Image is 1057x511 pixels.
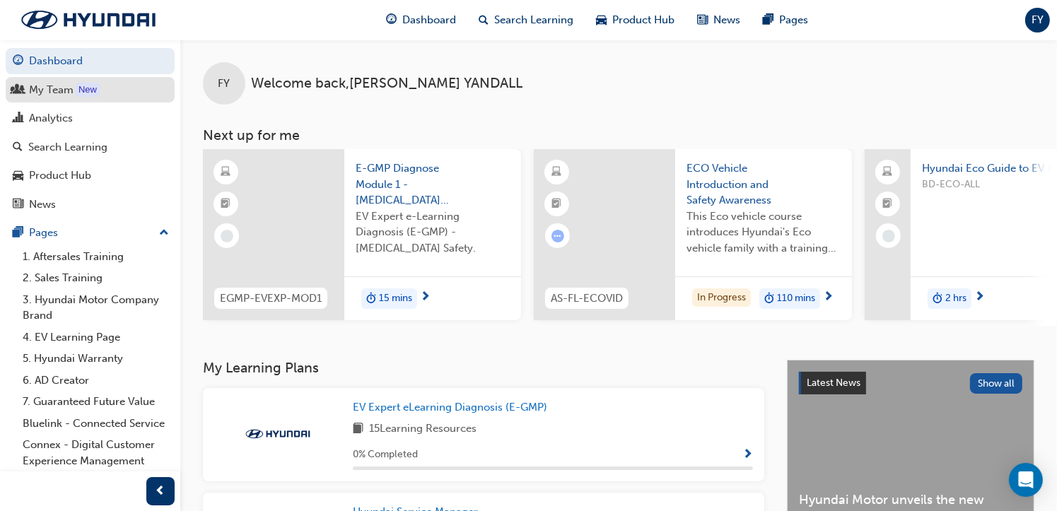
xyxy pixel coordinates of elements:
[6,105,175,131] a: Analytics
[799,372,1022,394] a: Latest NewsShow all
[180,127,1057,143] h3: Next up for me
[17,289,175,327] a: 3. Hyundai Motor Company Brand
[13,227,23,240] span: pages-icon
[17,370,175,392] a: 6. AD Creator
[13,141,23,154] span: search-icon
[13,55,23,68] span: guage-icon
[159,224,169,242] span: up-icon
[552,195,562,213] span: booktick-icon
[6,163,175,189] a: Product Hub
[6,192,175,218] a: News
[534,149,852,320] a: AS-FL-ECOVIDECO Vehicle Introduction and Safety AwarenessThis Eco vehicle course introduces Hyund...
[221,230,233,242] span: learningRecordVerb_NONE-icon
[692,288,751,307] div: In Progress
[551,230,564,242] span: learningRecordVerb_ATTEMPT-icon
[6,45,175,220] button: DashboardMy TeamAnalyticsSearch LearningProduct HubNews
[353,401,547,413] span: EV Expert eLearning Diagnosis (E-GMP)
[353,421,363,438] span: book-icon
[780,12,809,28] span: Pages
[403,12,457,28] span: Dashboard
[218,76,230,92] span: FY
[251,76,522,92] span: Welcome back , [PERSON_NAME] YANDALL
[356,208,510,257] span: EV Expert e-Learning Diagnosis (E-GMP) - [MEDICAL_DATA] Safety.
[1032,12,1044,28] span: FY
[687,160,841,208] span: ECO Vehicle Introduction and Safety Awareness
[468,6,585,35] a: search-iconSearch Learning
[17,413,175,435] a: Bluelink - Connected Service
[495,12,574,28] span: Search Learning
[203,360,764,376] h3: My Learning Plans
[366,290,376,308] span: duration-icon
[356,160,510,208] span: E-GMP Diagnose Module 1 - [MEDICAL_DATA] Safety
[945,290,967,307] span: 2 hrs
[29,196,56,213] div: News
[752,6,820,35] a: pages-iconPages
[420,291,431,304] span: next-icon
[6,134,175,160] a: Search Learning
[28,139,107,155] div: Search Learning
[714,12,741,28] span: News
[687,6,752,35] a: news-iconNews
[6,220,175,246] button: Pages
[6,48,175,74] a: Dashboard
[29,225,58,241] div: Pages
[220,290,322,307] span: EGMP-EVEXP-MOD1
[742,446,753,464] button: Show Progress
[13,112,23,125] span: chart-icon
[76,83,100,97] div: Tooltip anchor
[13,199,23,211] span: news-icon
[17,327,175,348] a: 4. EV Learning Page
[29,168,91,184] div: Product Hub
[13,84,23,97] span: people-icon
[883,163,893,182] span: laptop-icon
[353,399,553,416] a: EV Expert eLearning Diagnosis (E-GMP)
[17,348,175,370] a: 5. Hyundai Warranty
[17,267,175,289] a: 2. Sales Training
[17,246,175,268] a: 1. Aftersales Training
[585,6,687,35] a: car-iconProduct Hub
[823,291,834,304] span: next-icon
[742,449,753,462] span: Show Progress
[882,230,895,242] span: learningRecordVerb_NONE-icon
[687,208,841,257] span: This Eco vehicle course introduces Hyundai's Eco vehicle family with a training video presentatio...
[883,195,893,213] span: booktick-icon
[807,377,860,389] span: Latest News
[239,427,317,441] img: Trak
[7,5,170,35] img: Trak
[597,11,607,29] span: car-icon
[552,163,562,182] span: learningResourceType_ELEARNING-icon
[613,12,675,28] span: Product Hub
[387,11,397,29] span: guage-icon
[369,421,477,438] span: 15 Learning Resources
[6,77,175,103] a: My Team
[17,391,175,413] a: 7. Guaranteed Future Value
[764,290,774,308] span: duration-icon
[17,434,175,471] a: Connex - Digital Customer Experience Management
[777,290,815,307] span: 110 mins
[29,110,73,127] div: Analytics
[375,6,468,35] a: guage-iconDashboard
[764,11,774,29] span: pages-icon
[353,447,418,463] span: 0 % Completed
[970,373,1023,394] button: Show all
[1025,8,1050,33] button: FY
[29,82,74,98] div: My Team
[13,170,23,182] span: car-icon
[551,290,623,307] span: AS-FL-ECOVID
[1009,463,1043,497] div: Open Intercom Messenger
[221,163,231,182] span: learningResourceType_ELEARNING-icon
[156,483,166,500] span: prev-icon
[974,291,985,304] span: next-icon
[221,195,231,213] span: booktick-icon
[479,11,489,29] span: search-icon
[203,149,521,320] a: EGMP-EVEXP-MOD1E-GMP Diagnose Module 1 - [MEDICAL_DATA] SafetyEV Expert e-Learning Diagnosis (E-G...
[698,11,708,29] span: news-icon
[933,290,942,308] span: duration-icon
[379,290,412,307] span: 15 mins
